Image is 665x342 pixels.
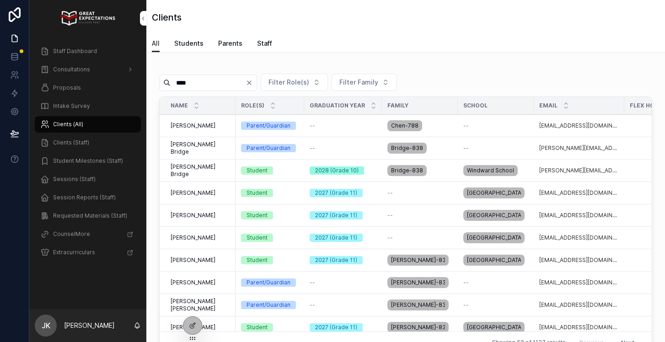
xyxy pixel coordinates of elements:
div: 2027 (Grade 11) [315,189,357,197]
a: [PERSON_NAME] [171,122,230,129]
div: Parent/Guardian [247,122,290,130]
a: -- [463,122,528,129]
a: Student [241,189,299,197]
a: Bridge-838 [387,141,452,155]
a: [GEOGRAPHIC_DATA] [463,208,528,223]
span: [PERSON_NAME]-837 [391,279,445,286]
span: CounselMore [53,230,90,238]
a: [EMAIL_ADDRESS][DOMAIN_NAME] [539,189,619,197]
span: Student Milestones (Staff) [53,157,123,165]
a: -- [310,122,376,129]
a: [EMAIL_ADDRESS][DOMAIN_NAME] [539,301,619,309]
a: [EMAIL_ADDRESS][DOMAIN_NAME] [539,324,619,331]
a: [PERSON_NAME][EMAIL_ADDRESS][DOMAIN_NAME] [539,144,619,152]
img: App logo [60,11,115,26]
a: Student [241,211,299,219]
a: [PERSON_NAME]-836 [387,320,452,335]
span: Graduation Year [310,102,365,109]
a: [EMAIL_ADDRESS][DOMAIN_NAME] [539,122,619,129]
a: -- [387,189,452,197]
a: Windward School [463,163,528,178]
a: [PERSON_NAME] [171,234,230,241]
span: -- [387,189,393,197]
span: [PERSON_NAME] Bridge [171,163,230,178]
span: -- [310,144,315,152]
span: Intake Survey [53,102,90,110]
a: Chen-788 [387,118,452,133]
div: 2027 (Grade 11) [315,234,357,242]
a: [PERSON_NAME] [171,189,230,197]
span: -- [310,301,315,309]
div: Student [247,234,268,242]
span: -- [463,144,469,152]
a: [PERSON_NAME][EMAIL_ADDRESS][DOMAIN_NAME] [539,167,619,174]
div: 2027 (Grade 11) [315,323,357,331]
span: Bridge-838 [391,144,423,152]
span: [PERSON_NAME]-836 [391,301,445,309]
span: Filter Family [339,78,378,87]
span: Role(s) [241,102,264,109]
a: -- [463,144,528,152]
div: Student [247,323,268,331]
span: Filter Role(s) [268,78,309,87]
div: 2028 (Grade 10) [315,166,359,175]
a: Bridge-838 [387,163,452,178]
button: Select Button [332,74,397,91]
a: Requested Materials (Staff) [35,208,141,224]
a: Student [241,256,299,264]
a: -- [310,279,376,286]
span: [GEOGRAPHIC_DATA] [467,256,521,264]
a: Student [241,323,299,331]
span: Chen-788 [391,122,418,129]
a: Clients (Staff) [35,134,141,151]
div: scrollable content [29,37,146,273]
a: Student [241,166,299,175]
a: -- [463,301,528,309]
a: Parent/Guardian [241,278,299,287]
a: Extracurriculars [35,244,141,261]
a: [GEOGRAPHIC_DATA] [463,186,528,200]
a: 2027 (Grade 11) [310,189,376,197]
span: -- [387,212,393,219]
span: Family [387,102,408,109]
span: [PERSON_NAME] [171,212,215,219]
a: -- [387,234,452,241]
a: 2027 (Grade 11) [310,234,376,242]
a: [GEOGRAPHIC_DATA] [463,230,528,245]
a: Student Milestones (Staff) [35,153,141,169]
span: Consultations [53,66,90,73]
a: Students [174,35,204,53]
a: Parent/Guardian [241,301,299,309]
a: [GEOGRAPHIC_DATA] [463,320,528,335]
span: [PERSON_NAME] [171,324,215,331]
a: -- [310,144,376,152]
a: Proposals [35,80,141,96]
button: Select Button [261,74,328,91]
a: Student [241,234,299,242]
span: [PERSON_NAME] [171,234,215,241]
span: JK [42,320,50,331]
span: [PERSON_NAME] [171,122,215,129]
a: Staff Dashboard [35,43,141,59]
a: Intake Survey [35,98,141,114]
button: Clear [246,79,257,86]
p: [PERSON_NAME] [64,321,115,330]
span: [PERSON_NAME]-836 [391,324,445,331]
span: Clients (Staff) [53,139,89,146]
span: [GEOGRAPHIC_DATA] [467,189,521,197]
span: School [463,102,488,109]
a: [PERSON_NAME] [PERSON_NAME] [171,298,230,312]
span: -- [310,279,315,286]
a: [PERSON_NAME] [171,324,230,331]
a: -- [463,279,528,286]
span: [PERSON_NAME] [171,279,215,286]
div: Student [247,211,268,219]
a: 2027 (Grade 11) [310,211,376,219]
span: Sessions (Staff) [53,176,96,183]
h1: Clients [152,11,182,24]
